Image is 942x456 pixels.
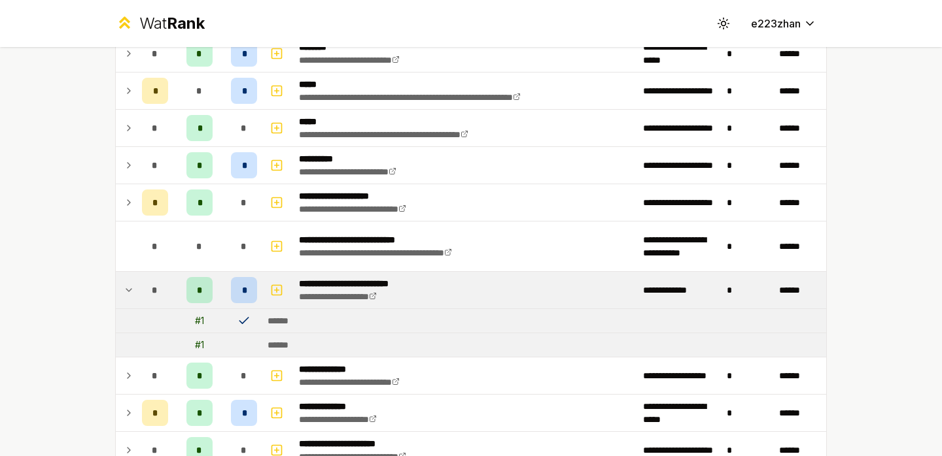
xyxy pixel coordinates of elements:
[115,13,205,34] a: WatRank
[751,16,801,31] span: e223zhan
[741,12,827,35] button: e223zhan
[195,314,204,327] div: # 1
[139,13,205,34] div: Wat
[195,338,204,351] div: # 1
[167,14,205,33] span: Rank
